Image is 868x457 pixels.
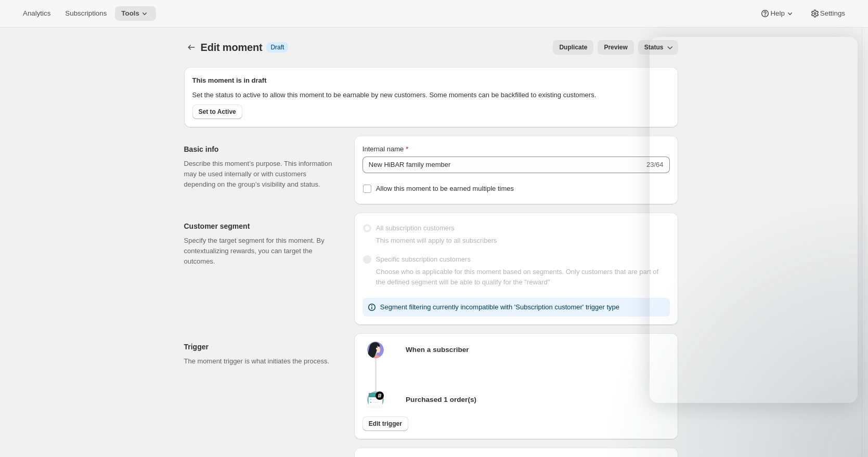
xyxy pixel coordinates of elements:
span: Preview [604,43,627,51]
span: Subscriptions [65,9,107,18]
span: All subscription customers [376,224,455,232]
button: Preview [598,40,633,55]
button: Duplicate [553,40,593,55]
button: Status [638,40,678,55]
span: Status [644,43,664,51]
p: When a subscriber [406,345,469,355]
span: Draft [270,43,284,51]
iframe: Intercom live chat [833,411,858,436]
h2: Trigger [184,342,338,352]
p: Specify the target segment for this moment. By contextualizing rewards, you can target the outcomes. [184,236,338,267]
span: Tools [121,9,139,18]
h2: Basic info [184,144,338,154]
span: Analytics [23,9,50,18]
button: Create moment [184,40,199,55]
iframe: Intercom live chat [650,37,858,403]
span: This moment will apply to all subscribers [376,237,497,244]
span: Duplicate [559,43,587,51]
span: Edit moment [201,42,263,53]
button: Subscriptions [59,6,113,21]
span: Edit trigger [369,420,402,428]
span: Allow this moment to be earned multiple times [376,185,514,192]
span: Internal name [362,145,404,153]
button: Settings [804,6,851,21]
span: Help [770,9,784,18]
h2: Customer segment [184,221,338,231]
button: Edit trigger [362,416,408,431]
p: Describe this moment’s purpose. This information may be used internally or with customers dependi... [184,159,338,190]
span: Settings [820,9,845,18]
button: Help [754,6,801,21]
span: Set to Active [199,108,236,116]
p: The moment trigger is what initiates the process. [184,356,338,367]
h2: This moment is in draft [192,75,607,86]
span: Specific subscription customers [376,255,471,263]
input: Example: Loyal member [362,156,644,173]
p: Segment filtering currently incompatible with 'Subscription customer' trigger type [380,302,619,312]
p: Set the status to active to allow this moment to be earnable by new customers. Some moments can b... [192,90,607,100]
button: Set to Active [192,105,242,119]
button: Analytics [17,6,57,21]
button: Tools [115,6,156,21]
span: Choose who is applicable for this moment based on segments. Only customers that are part of the d... [376,268,658,286]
